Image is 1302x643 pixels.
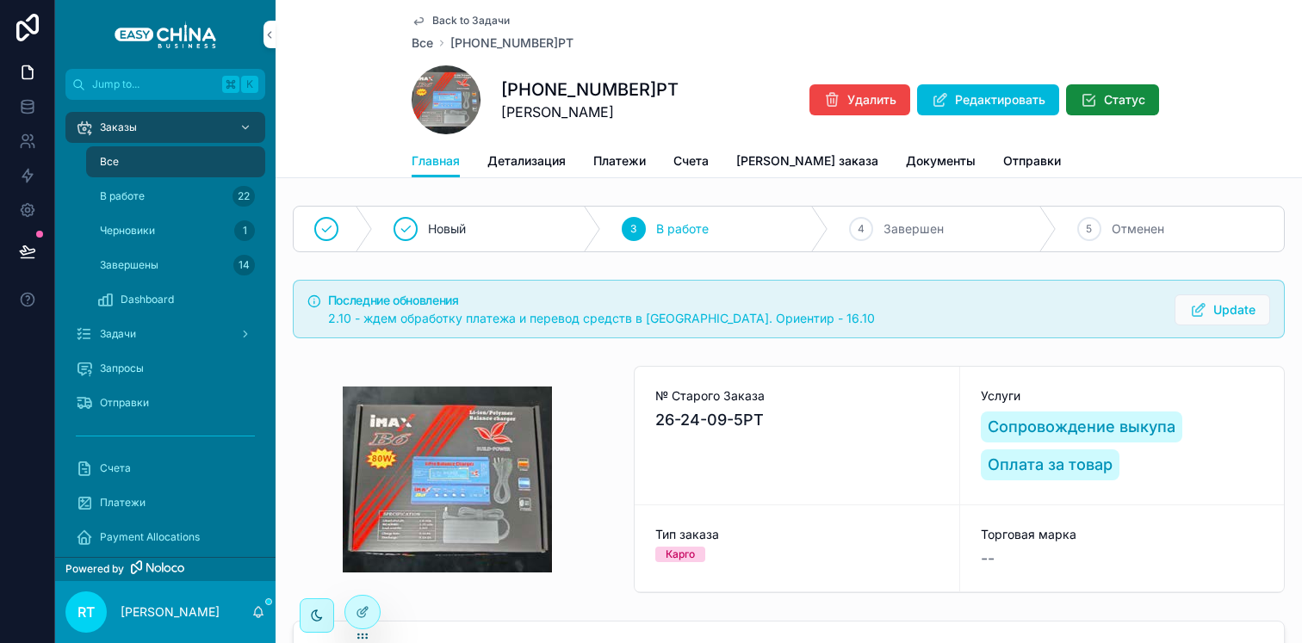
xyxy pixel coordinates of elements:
span: Payment Allocations [100,530,200,544]
a: Счета [673,145,709,180]
span: Задачи [100,327,136,341]
button: Удалить [809,84,910,115]
a: Сопровождение выкупа [981,411,1182,442]
a: Детализация [487,145,566,180]
a: Payment Allocations [65,522,265,553]
a: Все [412,34,433,52]
span: Платежи [593,152,646,170]
span: Завершены [100,258,158,272]
span: Тип заказа [655,526,939,543]
a: Оплата за товар [981,449,1119,480]
span: [PERSON_NAME] [501,102,679,122]
a: [PHONE_NUMBER]РТ [450,34,573,52]
span: 26-24-09-5РТ [655,408,939,432]
a: Dashboard [86,284,265,315]
span: 2.10 - ждем обработку платежа и перевод средств в [GEOGRAPHIC_DATA]. Ориентир - 16.10 [328,311,875,325]
a: Заказы [65,112,265,143]
div: 1 [234,220,255,241]
span: № Старого Заказа [655,387,939,405]
span: 5 [1086,222,1092,236]
a: Запросы [65,353,265,384]
a: Задачи [65,318,265,349]
span: Powered by [65,562,124,576]
span: 4 [858,222,865,236]
span: Сопровождение выкупа [988,415,1175,439]
span: Удалить [847,91,896,108]
h1: [PHONE_NUMBER]РТ [501,77,679,102]
h5: Последние обновления [328,294,1161,306]
span: Запросы [100,362,144,375]
span: Все [100,155,119,169]
span: Оплата за товар [988,453,1113,477]
button: Jump to...K [65,69,265,100]
span: Торговая марка [981,526,1264,543]
a: Платежи [593,145,646,180]
span: Черновики [100,224,155,238]
span: Детализация [487,152,566,170]
a: Back to Задачи [412,14,510,28]
p: [PERSON_NAME] [121,603,220,621]
span: Update [1213,301,1255,318]
span: Отменен [1112,220,1164,238]
a: Завершены14 [86,250,265,281]
span: В работе [100,189,145,203]
div: scrollable content [55,100,276,557]
span: Отправки [1003,152,1061,170]
span: Документы [906,152,976,170]
a: Документы [906,145,976,180]
span: Завершен [883,220,944,238]
span: Счета [673,152,709,170]
a: Powered by [55,557,276,581]
span: Статус [1104,91,1145,108]
span: Счета [100,461,131,475]
a: Главная [412,145,460,178]
span: K [243,77,257,91]
a: Черновики1 [86,215,265,246]
span: RT [77,602,95,622]
span: В работе [656,220,709,238]
span: Новый [428,220,466,238]
div: 2.10 - ждем обработку платежа и перевод средств в Китай. Ориентир - 16.10 [328,310,1161,327]
span: Dashboard [121,293,174,306]
a: Счета [65,453,265,484]
span: 3 [630,222,636,236]
a: Все [86,146,265,177]
span: Back to Задачи [432,14,510,28]
a: Отправки [65,387,265,418]
div: 14 [233,255,255,275]
a: Отправки [1003,145,1061,180]
div: 22 [232,186,255,207]
span: Главная [412,152,460,170]
a: В работе22 [86,181,265,212]
button: Update [1175,294,1270,325]
a: Платежи [65,487,265,518]
span: Платежи [100,496,146,510]
button: Редактировать [917,84,1059,115]
span: [PERSON_NAME] заказа [736,152,878,170]
span: Услуги [981,387,1264,405]
span: Отправки [100,396,149,410]
img: 070b2b52-7293-4a81-93eb-3f8b00bf5ab5-imax.jpg [343,386,553,572]
span: Заказы [100,121,137,134]
button: Статус [1066,84,1159,115]
span: Jump to... [92,77,215,91]
div: Карго [666,547,695,562]
span: -- [981,547,995,571]
a: [PERSON_NAME] заказа [736,145,878,180]
img: App logo [115,21,216,48]
span: Редактировать [955,91,1045,108]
